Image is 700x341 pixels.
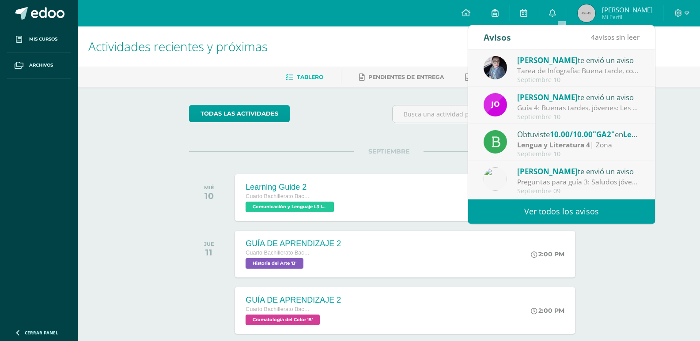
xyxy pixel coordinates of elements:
[246,258,303,269] span: Historia del Arte 'B'
[204,247,214,258] div: 11
[88,38,268,55] span: Actividades recientes y próximas
[550,129,593,139] span: 10.00/10.00
[368,74,444,80] span: Pendientes de entrega
[286,70,323,84] a: Tablero
[517,55,578,65] span: [PERSON_NAME]
[246,250,312,256] span: Cuarto Bachillerato Bachillerato en CCLL con Orientación en Diseño Gráfico
[7,26,71,52] a: Mis cursos
[591,32,595,42] span: 4
[25,330,58,336] span: Cerrar panel
[204,191,214,201] div: 10
[354,147,424,155] span: SEPTIEMBRE
[297,74,323,80] span: Tablero
[517,128,640,140] div: Obtuviste en
[484,93,507,116] img: 6614adf7432e56e5c9e182f11abb21f1.png
[246,193,312,199] span: Cuarto Bachillerato Bachillerato en CCLL con Orientación en Diseño Gráfico
[246,296,341,305] div: GUÍA DE APRENDIZAJE 2
[578,4,595,22] img: 45x45
[465,70,514,84] a: Entregadas
[484,56,507,79] img: 702136d6d401d1cd4ce1c6f6778c2e49.png
[29,36,57,43] span: Mis cursos
[246,183,336,192] div: Learning Guide 2
[517,140,640,150] div: | Zona
[189,105,290,122] a: todas las Actividades
[29,62,53,69] span: Archivos
[484,167,507,191] img: 6dfd641176813817be49ede9ad67d1c4.png
[517,66,640,76] div: Tarea de Infografía: Buena tarde, con preocupación he notado que algunos alumnos no están entrega...
[468,199,655,224] a: Ver todos los avisos
[517,103,640,113] div: Guía 4: Buenas tardes, jóvenes: Les recuerdo que aún hay grupos pendientes de entregar su trabajo...
[517,91,640,103] div: te envió un aviso
[517,140,590,150] strong: Lengua y Literatura 4
[517,54,640,66] div: te envió un aviso
[7,52,71,79] a: Archivos
[531,307,564,315] div: 2:00 PM
[246,202,334,212] span: Comunicación y Lenguaje L3 Inglés 'B'
[484,25,511,49] div: Avisos
[517,92,578,102] span: [PERSON_NAME]
[204,241,214,247] div: JUE
[517,150,640,158] div: Septiembre 10
[517,113,640,121] div: Septiembre 10
[246,239,341,248] div: GUÍA DE APRENDIZAJE 2
[593,129,615,139] span: "GA2"
[517,76,640,84] div: Septiembre 10
[517,166,578,176] span: [PERSON_NAME]
[602,13,653,21] span: Mi Perfil
[531,250,564,258] div: 2:00 PM
[393,105,588,123] input: Busca una actividad próxima aquí...
[517,187,640,195] div: Septiembre 09
[204,184,214,191] div: MIÉ
[517,177,640,187] div: Preguntas para guía 3: Saludos jóvenes, les comparto esta guía de preguntas que eben contestar pa...
[359,70,444,84] a: Pendientes de entrega
[246,306,312,312] span: Cuarto Bachillerato Bachillerato en CCLL con Orientación en Diseño Gráfico
[591,32,639,42] span: avisos sin leer
[517,165,640,177] div: te envió un aviso
[246,315,320,325] span: Cromatología del Color 'B'
[602,5,653,14] span: [PERSON_NAME]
